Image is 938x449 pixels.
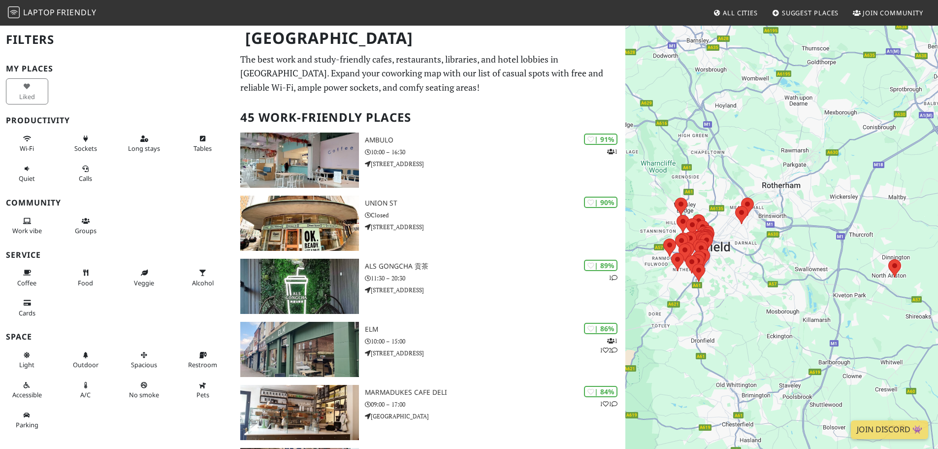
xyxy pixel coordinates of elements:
[240,385,359,440] img: Marmadukes Cafe Deli
[182,265,224,291] button: Alcohol
[365,147,625,157] p: 10:00 – 16:30
[123,131,165,157] button: Long stays
[65,265,107,291] button: Food
[6,161,48,187] button: Quiet
[365,388,625,397] h3: Marmadukes Cafe Deli
[192,278,214,287] span: Alcohol
[65,377,107,403] button: A/C
[123,347,165,373] button: Spacious
[365,348,625,358] p: [STREET_ADDRESS]
[6,347,48,373] button: Light
[6,25,228,55] h2: Filters
[19,174,35,183] span: Quiet
[365,159,625,169] p: [STREET_ADDRESS]
[123,377,165,403] button: No smoke
[234,133,625,188] a: Ambulo | 91% 1 Ambulo 10:00 – 16:30 [STREET_ADDRESS]
[80,390,91,399] span: Air conditioned
[768,4,843,22] a: Suggest Places
[188,360,217,369] span: Restroom
[584,134,617,145] div: | 91%
[365,400,625,409] p: 09:00 – 17:00
[600,399,617,409] p: 1 1
[57,7,96,18] span: Friendly
[128,144,160,153] span: Long stays
[134,278,154,287] span: Veggie
[723,8,758,17] span: All Cities
[6,377,48,403] button: Accessible
[16,420,38,429] span: Parking
[584,197,617,208] div: | 90%
[20,144,34,153] span: Stable Wi-Fi
[182,347,224,373] button: Restroom
[240,52,619,95] p: The best work and study-friendly cafes, restaurants, libraries, and hotel lobbies in [GEOGRAPHIC_...
[6,198,228,207] h3: Community
[709,4,762,22] a: All Cities
[365,337,625,346] p: 10:00 – 15:00
[182,131,224,157] button: Tables
[234,322,625,377] a: ELM | 86% 112 ELM 10:00 – 15:00 [STREET_ADDRESS]
[6,131,48,157] button: Wi-Fi
[6,64,228,73] h3: My Places
[365,210,625,220] p: Closed
[17,278,36,287] span: Coffee
[6,332,228,342] h3: Space
[237,25,623,52] h1: [GEOGRAPHIC_DATA]
[19,360,34,369] span: Natural light
[607,147,617,156] p: 1
[600,336,617,355] p: 1 1 2
[584,260,617,271] div: | 89%
[78,278,93,287] span: Food
[6,250,228,260] h3: Service
[19,309,35,317] span: Credit cards
[365,136,625,144] h3: Ambulo
[12,390,42,399] span: Accessible
[74,144,97,153] span: Power sockets
[65,347,107,373] button: Outdoor
[65,161,107,187] button: Calls
[6,295,48,321] button: Cards
[6,265,48,291] button: Coffee
[65,131,107,157] button: Sockets
[240,133,359,188] img: Ambulo
[584,323,617,334] div: | 86%
[8,4,97,22] a: LaptopFriendly LaptopFriendly
[196,390,209,399] span: Pet friendly
[782,8,839,17] span: Suggest Places
[73,360,98,369] span: Outdoor area
[65,213,107,239] button: Groups
[365,199,625,207] h3: Union St
[123,265,165,291] button: Veggie
[23,7,55,18] span: Laptop
[6,213,48,239] button: Work vibe
[365,285,625,295] p: [STREET_ADDRESS]
[609,273,617,282] p: 1
[75,226,97,235] span: Group tables
[234,385,625,440] a: Marmadukes Cafe Deli | 84% 11 Marmadukes Cafe Deli 09:00 – 17:00 [GEOGRAPHIC_DATA]
[240,259,359,314] img: ALS Gongcha 贡茶
[6,407,48,433] button: Parking
[234,196,625,251] a: Union St | 90% Union St Closed [STREET_ADDRESS]
[584,386,617,397] div: | 84%
[863,8,923,17] span: Join Community
[12,226,42,235] span: People working
[240,322,359,377] img: ELM
[240,196,359,251] img: Union St
[240,103,619,133] h2: 45 Work-Friendly Places
[194,144,212,153] span: Work-friendly tables
[8,6,20,18] img: LaptopFriendly
[79,174,92,183] span: Video/audio calls
[365,222,625,232] p: [STREET_ADDRESS]
[365,274,625,283] p: 11:30 – 20:30
[851,420,928,439] a: Join Discord 👾
[182,377,224,403] button: Pets
[365,412,625,421] p: [GEOGRAPHIC_DATA]
[849,4,927,22] a: Join Community
[131,360,157,369] span: Spacious
[6,116,228,125] h3: Productivity
[129,390,159,399] span: Smoke free
[365,262,625,271] h3: ALS Gongcha 贡茶
[365,325,625,334] h3: ELM
[234,259,625,314] a: ALS Gongcha 贡茶 | 89% 1 ALS Gongcha 贡茶 11:30 – 20:30 [STREET_ADDRESS]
